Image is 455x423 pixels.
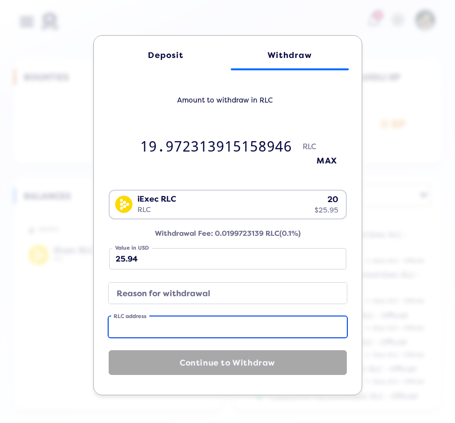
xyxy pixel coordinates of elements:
img: RLC [115,196,132,213]
div: Search for option [109,190,347,219]
button: MAX [302,153,352,169]
span: RLC [303,143,326,178]
input: 0 [129,130,303,162]
h5: Amount to withdraw in RLC [106,92,344,118]
label: Reason for withdrawal [113,287,327,301]
div: $25.95 [315,205,338,215]
div: Deposit [117,51,215,60]
div: Withdraw [241,51,339,60]
input: none [109,248,346,269]
div: RLC [137,205,176,214]
input: Search for option [111,218,340,230]
button: Continue to Withdraw [109,350,347,375]
div: 20 [315,194,338,205]
a: Deposit [107,41,225,70]
a: Withdraw [231,41,349,70]
div: iExec RLC [137,194,176,205]
label: RLC address [111,312,149,321]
